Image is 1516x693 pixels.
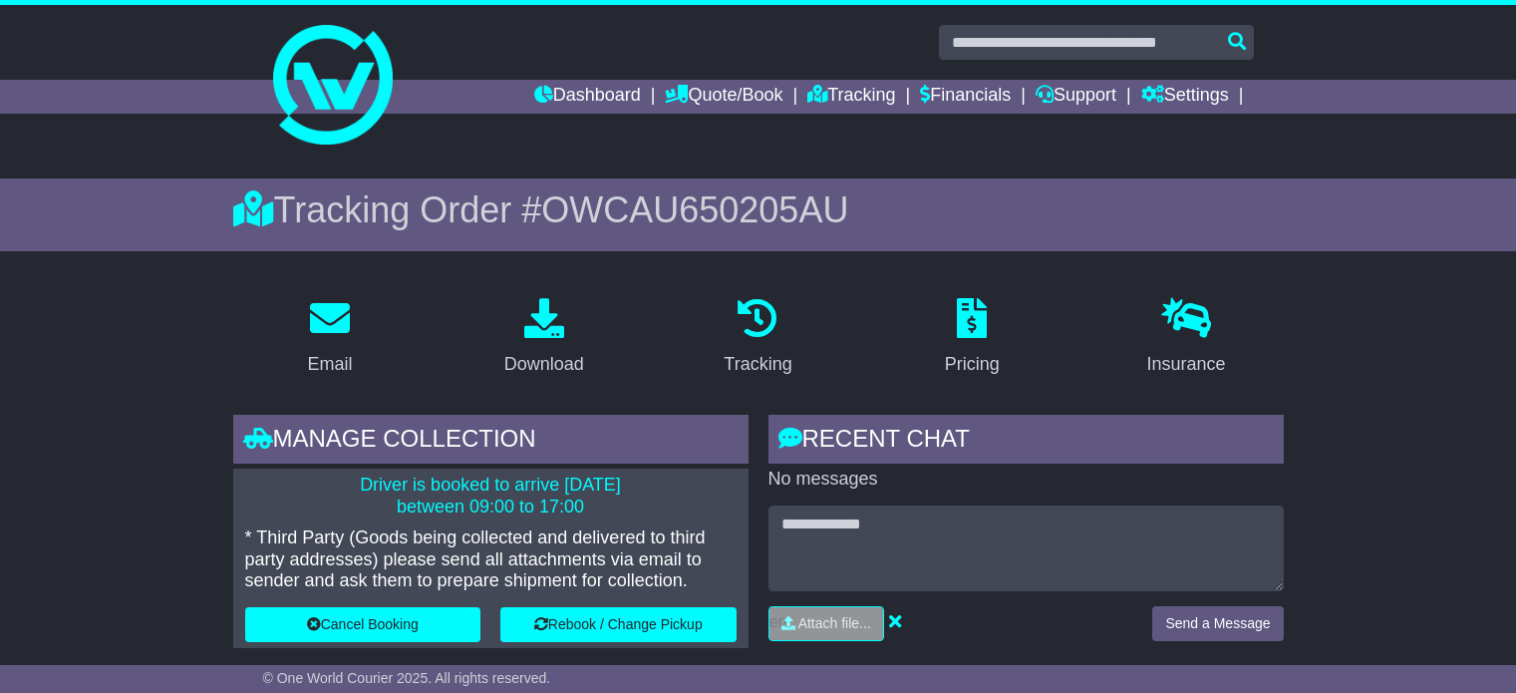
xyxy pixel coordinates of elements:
div: Email [307,351,352,378]
p: * Third Party (Goods being collected and delivered to third party addresses) please send all atta... [245,527,737,592]
p: Driver is booked to arrive [DATE] between 09:00 to 17:00 [245,475,737,518]
span: OWCAU650205AU [541,189,848,230]
span: © One World Courier 2025. All rights reserved. [263,670,551,686]
a: Settings [1141,80,1229,114]
a: Financials [920,80,1011,114]
a: Support [1036,80,1116,114]
div: RECENT CHAT [768,415,1284,469]
div: Tracking Order # [233,188,1284,231]
a: Download [491,291,597,385]
a: Pricing [932,291,1013,385]
button: Send a Message [1152,606,1283,641]
a: Dashboard [534,80,641,114]
div: Pricing [945,351,1000,378]
a: Insurance [1134,291,1239,385]
div: Manage collection [233,415,749,469]
a: Tracking [711,291,804,385]
div: Insurance [1147,351,1226,378]
div: Tracking [724,351,791,378]
div: Download [504,351,584,378]
button: Cancel Booking [245,607,481,642]
a: Tracking [807,80,895,114]
button: Rebook / Change Pickup [500,607,737,642]
a: Email [294,291,365,385]
p: No messages [768,469,1284,491]
a: Quote/Book [665,80,782,114]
